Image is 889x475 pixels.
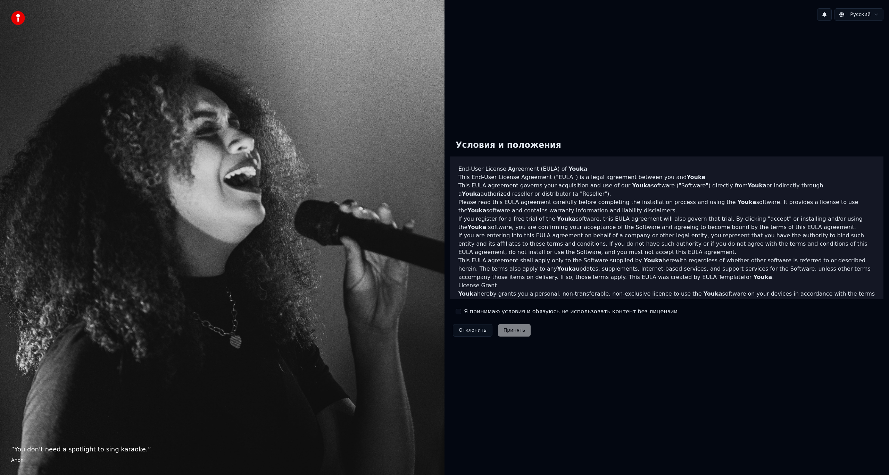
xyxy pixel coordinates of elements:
[632,182,651,189] span: Youka
[11,444,433,454] p: “ You don't need a spotlight to sing karaoke. ”
[748,182,766,189] span: Youka
[453,324,492,337] button: Отклонить
[568,166,587,172] span: Youka
[458,231,875,256] p: If you are entering into this EULA agreement on behalf of a company or other legal entity, you re...
[11,457,433,464] footer: Anon
[738,199,756,205] span: Youka
[557,215,576,222] span: Youka
[644,257,663,264] span: Youka
[458,290,477,297] span: Youka
[450,134,567,156] div: Условия и положения
[458,181,875,198] p: This EULA agreement governs your acquisition and use of our software ("Software") directly from o...
[458,281,875,290] h3: License Grant
[753,274,772,280] span: Youka
[11,11,25,25] img: youka
[704,290,722,297] span: Youka
[467,207,486,214] span: Youka
[467,224,486,230] span: Youka
[702,274,744,280] a: EULA Template
[458,215,875,231] p: If you register for a free trial of the software, this EULA agreement will also govern that trial...
[458,173,875,181] p: This End-User License Agreement ("EULA") is a legal agreement between you and
[458,290,875,306] p: hereby grants you a personal, non-transferable, non-exclusive licence to use the software on your...
[458,256,875,281] p: This EULA agreement shall apply only to the Software supplied by herewith regardless of whether o...
[458,165,875,173] h3: End-User License Agreement (EULA) of
[462,190,481,197] span: Youka
[557,265,576,272] span: Youka
[687,174,705,180] span: Youka
[458,198,875,215] p: Please read this EULA agreement carefully before completing the installation process and using th...
[464,307,678,316] label: Я принимаю условия и обязуюсь не использовать контент без лицензии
